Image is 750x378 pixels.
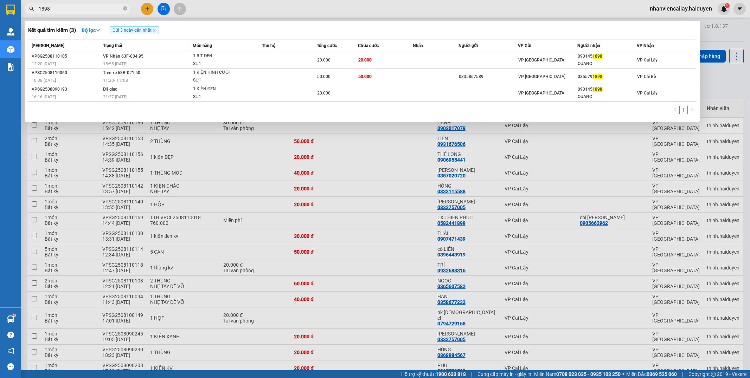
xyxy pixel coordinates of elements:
[688,106,696,114] li: Next Page
[577,43,600,48] span: Người nhận
[578,93,636,100] div: QUANG
[317,91,331,96] span: 20.000
[592,87,602,92] span: 1898
[673,107,677,112] span: left
[82,27,101,33] strong: Bộ lọc
[32,43,64,48] span: [PERSON_NAME]
[578,60,636,67] div: QUANG
[637,91,658,96] span: VP Cai Lậy
[32,53,101,60] div: VPSG2508110105
[518,74,565,79] span: VP [GEOGRAPHIC_DATA]
[32,61,56,66] span: 12:20 [DATE]
[32,94,56,99] span: 16:16 [DATE]
[317,74,331,79] span: 50.000
[32,69,101,77] div: VPSG2508110060
[680,106,687,114] a: 1
[358,74,372,79] span: 50.000
[578,73,636,80] div: 035579
[193,69,246,77] div: 1 KIỆN HÌNH CƯỚI
[671,106,679,114] li: Previous Page
[193,60,246,68] div: SL: 1
[637,58,658,63] span: VP Cai Lậy
[592,54,602,59] span: 1898
[317,43,337,48] span: Tổng cước
[193,85,246,93] div: 1 KIỆN ĐEN
[7,363,14,370] span: message
[671,106,679,114] button: left
[690,107,694,112] span: right
[518,58,565,63] span: VP [GEOGRAPHIC_DATA]
[103,61,127,66] span: 15:55 [DATE]
[103,78,128,83] span: 11:30 - 11/08
[96,28,101,33] span: down
[123,6,127,11] span: close-circle
[110,26,159,34] span: Gửi 3 ngày gần nhất
[7,46,14,53] img: warehouse-icon
[193,43,212,48] span: Món hàng
[193,93,246,101] div: SL: 1
[153,28,156,32] span: close
[103,87,117,92] span: Đã giao
[358,58,372,63] span: 20.000
[29,6,34,11] span: search
[7,28,14,35] img: warehouse-icon
[459,43,478,48] span: Người gửi
[578,53,636,60] div: 093145
[13,314,15,317] sup: 1
[76,25,106,36] button: Bộ lọcdown
[7,332,14,338] span: question-circle
[7,347,14,354] span: notification
[688,106,696,114] button: right
[637,74,656,79] span: VP Cái Bè
[103,54,143,59] span: VP Nhận 63F-004.95
[637,43,654,48] span: VP Nhận
[32,86,101,93] div: VPSG2508090193
[28,27,76,34] h3: Kết quả tìm kiếm ( 3 )
[317,58,331,63] span: 20.000
[103,70,140,75] span: Trên xe 63B-021.50
[358,43,379,48] span: Chưa cước
[518,91,565,96] span: VP [GEOGRAPHIC_DATA]
[103,43,122,48] span: Trạng thái
[262,43,275,48] span: Thu hộ
[518,43,531,48] span: VP Gửi
[123,6,127,12] span: close-circle
[578,86,636,93] div: 093145
[32,78,56,83] span: 10:38 [DATE]
[592,74,602,79] span: 1898
[459,73,518,80] div: 0335867589
[7,315,14,323] img: warehouse-icon
[193,77,246,84] div: SL: 1
[413,43,423,48] span: Nhãn
[193,52,246,60] div: 1 BỊT ĐEN
[7,63,14,71] img: solution-icon
[39,5,122,13] input: Tìm tên, số ĐT hoặc mã đơn
[103,94,127,99] span: 21:27 [DATE]
[6,5,15,15] img: logo-vxr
